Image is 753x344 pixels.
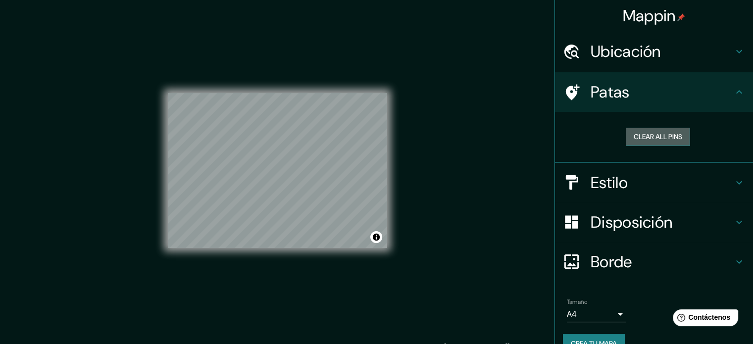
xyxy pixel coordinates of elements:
[677,13,685,21] img: pin-icon.png
[567,306,626,322] div: A4
[555,32,753,71] div: Ubicación
[626,128,690,146] button: Clear all pins
[555,242,753,282] div: Borde
[555,72,753,112] div: Patas
[555,163,753,202] div: Estilo
[623,5,676,26] font: Mappin
[168,93,387,248] canvas: Mapa
[370,231,382,243] button: Activar o desactivar atribución
[591,82,630,102] font: Patas
[665,305,742,333] iframe: Lanzador de widgets de ayuda
[591,251,632,272] font: Borde
[591,212,672,233] font: Disposición
[567,298,587,306] font: Tamaño
[591,41,661,62] font: Ubicación
[555,202,753,242] div: Disposición
[591,172,628,193] font: Estilo
[567,309,577,319] font: A4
